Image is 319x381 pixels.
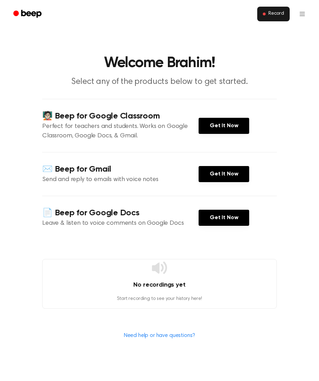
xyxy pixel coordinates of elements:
[257,7,290,21] button: Record
[124,333,195,338] a: Need help or have questions?
[42,164,199,175] h4: ✉️ Beep for Gmail
[42,175,199,185] p: Send and reply to emails with voice notes
[268,11,284,17] span: Record
[199,210,249,226] a: Get It Now
[42,122,199,141] p: Perfect for teachers and students. Works on Google Classroom, Google Docs, & Gmail.
[294,6,311,22] button: Open menu
[43,295,276,303] p: Start recording to see your history here!
[42,219,199,228] p: Leave & listen to voice comments on Google Docs
[42,110,199,122] h4: 🧑🏻‍🏫 Beep for Google Classroom
[199,166,249,182] a: Get It Now
[8,56,311,71] h1: Welcome Brahim!
[199,118,249,134] a: Get It Now
[8,7,48,21] a: Beep
[42,207,199,219] h4: 📄 Beep for Google Docs
[25,76,294,88] p: Select any of the products below to get started.
[43,280,276,290] h4: No recordings yet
